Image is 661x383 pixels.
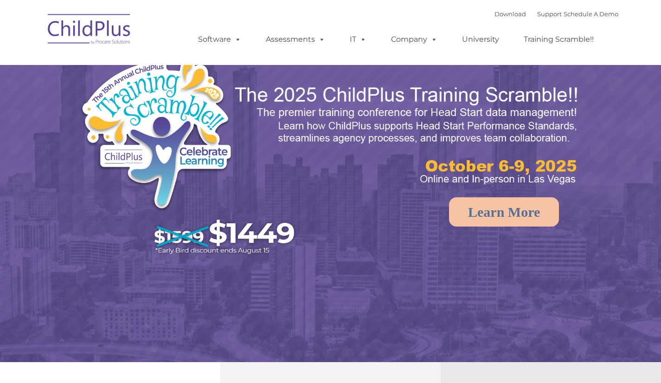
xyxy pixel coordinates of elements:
[449,197,559,227] a: Learn More
[494,10,618,18] font: |
[257,30,334,49] a: Assessments
[564,10,618,18] a: Schedule A Demo
[514,30,603,49] a: Training Scramble!!
[382,30,447,49] a: Company
[340,30,376,49] a: IT
[453,30,508,49] a: University
[537,10,562,18] a: Support
[43,7,136,54] img: ChildPlus by Procare Solutions
[494,10,526,18] a: Download
[189,30,250,49] a: Software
